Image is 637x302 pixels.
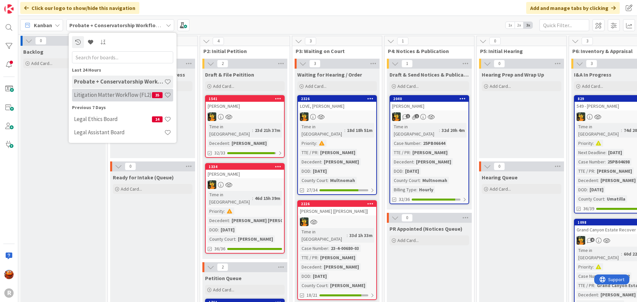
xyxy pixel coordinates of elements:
div: 2226 [301,202,376,206]
span: : [420,177,421,184]
span: 18/21 [307,292,318,299]
span: 0 [401,214,413,222]
img: KA [4,270,14,279]
span: 14 [152,116,163,122]
div: MR [206,180,284,189]
div: Case Number [300,245,328,252]
span: 4 [590,238,595,242]
div: 1334 [209,164,284,169]
span: : [318,254,318,261]
a: 2040[PERSON_NAME]MRTime in [GEOGRAPHIC_DATA]:32d 20h 4mCase Number:25PB06644TTE / PR:[PERSON_NAME... [389,95,469,204]
span: P3: Waiting on Court [296,48,374,54]
span: : [310,272,311,280]
span: : [224,208,225,215]
div: 25PB04698 [606,158,631,165]
div: MR [206,112,284,121]
div: County Court [577,195,604,203]
div: 25PB04612 [606,272,631,280]
div: Decedent [208,140,229,147]
span: : [327,177,328,184]
span: : [327,282,328,289]
span: Add Card... [397,237,419,243]
span: : [594,167,595,175]
span: : [229,217,230,224]
div: 2040 [390,96,468,102]
span: 2 [217,263,228,271]
span: : [605,158,606,165]
span: : [598,291,599,298]
div: Time in [GEOGRAPHIC_DATA] [392,123,439,138]
div: [PERSON_NAME] [318,254,357,261]
div: [DATE] [403,167,421,175]
span: Add Card... [397,83,419,89]
div: 25PB06644 [421,140,447,147]
div: 1541[PERSON_NAME] [206,96,284,110]
div: R [4,288,14,298]
img: Visit kanbanzone.com [4,4,14,14]
div: Decedent [300,158,321,165]
div: [PERSON_NAME] [230,140,268,147]
span: Draft & File Peitition [205,71,254,78]
div: Add and manage tabs by clicking [526,2,620,14]
div: 2326 [298,96,376,102]
div: TTE / PR [577,282,594,289]
div: [DATE] [606,149,624,156]
span: : [604,195,605,203]
div: Time in [GEOGRAPHIC_DATA] [300,228,347,243]
span: Add Card... [213,83,234,89]
div: 1541 [209,96,284,101]
div: TTE / PR [300,254,318,261]
img: MR [577,236,585,245]
div: DOD [208,226,218,233]
span: Ready for Intake (Queue) [113,174,174,181]
span: 0 [494,162,505,170]
img: MR [577,112,585,121]
span: : [605,149,606,156]
span: 2x [515,22,524,29]
a: 1334[PERSON_NAME]MRTime in [GEOGRAPHIC_DATA]:46d 15h 39mPriority:Decedent:[PERSON_NAME] [PERSON_N... [205,163,285,254]
span: : [587,186,588,193]
div: Time in [GEOGRAPHIC_DATA] [577,247,621,261]
div: Time in [GEOGRAPHIC_DATA] [208,123,252,138]
span: Add Card... [490,83,511,89]
span: 27/34 [307,187,318,194]
div: [PERSON_NAME] [PERSON_NAME] [230,217,305,224]
div: [DATE] [219,226,236,233]
span: : [310,167,311,175]
span: : [621,250,622,258]
div: TTE / PR [577,167,594,175]
img: MR [300,112,309,121]
div: Umatilla [605,195,627,203]
div: 1541 [206,96,284,102]
a: 2226[PERSON_NAME] [[PERSON_NAME]]MRTime in [GEOGRAPHIC_DATA]:33d 1h 33mCase Number:23-4-00680-03T... [297,200,377,300]
span: 1 [397,37,408,45]
div: [PERSON_NAME] [390,102,468,110]
div: [PERSON_NAME] [318,149,357,156]
span: : [410,149,411,156]
span: 1x [506,22,515,29]
span: I&A In Progress [574,71,611,78]
span: P4: Notices & Publication [388,48,466,54]
span: 36/36 [214,245,225,252]
span: 3 [586,60,597,68]
div: DOD [392,167,402,175]
div: 23-4-00680-03 [329,245,361,252]
span: Add Card... [213,287,234,293]
div: 18d 18h 51m [345,127,374,134]
span: 0 [489,37,501,45]
span: 1 [415,114,419,118]
div: DOD [300,272,310,280]
span: : [344,127,345,134]
span: 0 [494,60,505,68]
div: Time in [GEOGRAPHIC_DATA] [577,123,621,138]
span: 35 [152,92,163,98]
div: 1334 [206,164,284,170]
h4: Legal Assistant Board [74,129,164,136]
div: MR [298,112,376,121]
span: : [598,177,599,184]
div: Case Number [577,158,605,165]
a: 2326LOVE, [PERSON_NAME]MRTime in [GEOGRAPHIC_DATA]:18d 18h 51mPriority:TTE / PR:[PERSON_NAME]Dece... [297,95,377,195]
div: [PERSON_NAME] [322,158,361,165]
img: MR [300,217,309,226]
div: Billing Type [392,186,416,193]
